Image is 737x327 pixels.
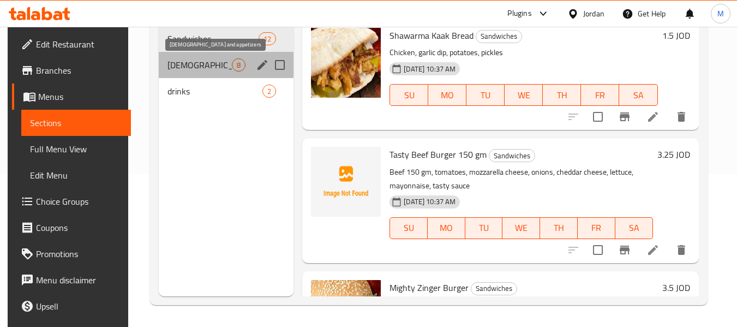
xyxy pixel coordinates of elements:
div: Jordan [583,8,604,20]
div: Plugins [507,7,531,20]
p: Chicken, garlic dip, potatoes, pickles [390,46,657,60]
button: SA [619,84,657,106]
span: Coupons [36,221,122,234]
span: Menu disclaimer [36,274,122,287]
span: TU [471,87,500,103]
div: Sandwiches [476,30,522,43]
button: MO [428,84,466,106]
button: SA [615,217,653,239]
button: edit [254,57,271,73]
div: Sandwiches12 [159,26,293,52]
span: SA [624,87,653,103]
span: Sandwiches [489,150,535,162]
span: 12 [259,34,275,44]
h6: 1.5 JOD [662,28,690,43]
button: WE [505,84,543,106]
img: Tasty Beef Burger 150 gm [311,147,381,217]
div: [DEMOGRAPHIC_DATA] and appetizers8edit [159,52,293,78]
span: WE [507,220,536,236]
span: Sandwiches [471,282,517,295]
h6: 3.5 JOD [662,280,690,295]
span: Sandwiches [476,30,522,43]
div: items [262,85,276,98]
span: Full Menu View [30,142,122,156]
a: Menu disclaimer [12,267,131,293]
button: Branch-specific-item [612,237,638,263]
span: Branches [36,64,122,77]
a: Coupons [12,215,131,241]
a: Upsell [12,293,131,319]
span: 2 [263,86,275,97]
button: SU [390,217,428,239]
button: TH [540,217,578,239]
span: [DEMOGRAPHIC_DATA] and appetizers [167,58,232,72]
span: FR [582,220,611,236]
div: items [232,58,245,72]
span: SA [620,220,649,236]
span: M [717,8,724,20]
h6: 3.25 JOD [657,147,690,162]
span: SU [394,220,423,236]
span: FR [585,87,615,103]
a: Choice Groups [12,188,131,215]
span: MO [433,87,462,103]
a: Sections [21,110,131,136]
a: Edit menu item [646,110,660,123]
span: Sandwiches [167,32,259,45]
span: Mighty Zinger Burger [390,280,469,296]
span: drinks [167,85,262,98]
button: delete [668,237,694,263]
span: TU [470,220,499,236]
a: Menus [12,84,131,110]
a: Branches [12,57,131,84]
a: Edit menu item [646,243,660,257]
span: Tasty Beef Burger 150 gm [390,146,487,163]
button: TU [465,217,503,239]
a: Full Menu View [21,136,131,162]
span: [DATE] 10:37 AM [399,64,460,74]
button: Branch-specific-item [612,104,638,130]
button: FR [581,84,619,106]
img: Shawarma Kaak Bread [311,28,381,98]
span: Upsell [36,300,122,313]
a: Promotions [12,241,131,267]
span: [DATE] 10:37 AM [399,197,460,207]
a: Edit Restaurant [12,31,131,57]
span: Edit Menu [30,169,122,182]
span: TH [547,87,577,103]
button: TH [543,84,581,106]
span: MO [432,220,461,236]
span: SU [394,87,424,103]
button: delete [668,104,694,130]
span: Promotions [36,247,122,260]
span: Select to update [586,105,609,128]
button: MO [428,217,465,239]
span: Sections [30,116,122,129]
button: FR [578,217,615,239]
a: Edit Menu [21,162,131,188]
span: TH [544,220,573,236]
button: TU [466,84,505,106]
p: Beef 150 gm, tomatoes, mozzarella cheese, onions, cheddar cheese, lettuce, mayonnaise, tasty sauce [390,165,652,193]
span: Menus [38,90,122,103]
div: drinks2 [159,78,293,104]
span: WE [509,87,538,103]
span: Edit Restaurant [36,38,122,51]
div: items [259,32,276,45]
button: WE [502,217,540,239]
span: Choice Groups [36,195,122,208]
span: 8 [232,60,245,70]
nav: Menu sections [159,21,293,109]
button: SU [390,84,428,106]
span: Shawarma Kaak Bread [390,27,474,44]
span: Select to update [586,239,609,261]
